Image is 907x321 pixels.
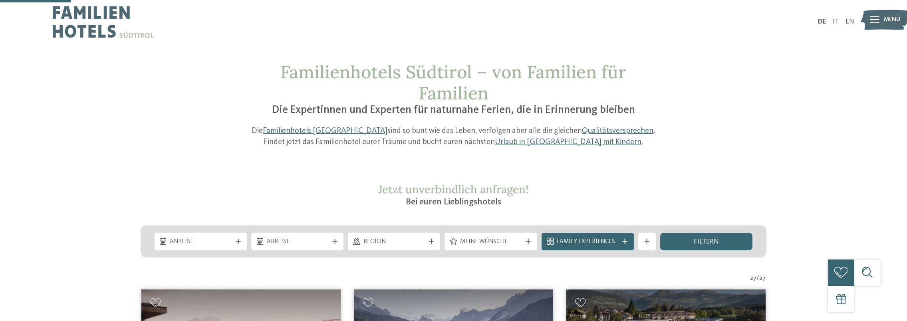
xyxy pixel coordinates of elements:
[272,105,635,116] span: Die Expertinnen und Experten für naturnahe Ferien, die in Erinnerung bleiben
[460,238,522,246] span: Meine Wünsche
[750,274,756,283] span: 27
[363,238,425,246] span: Region
[267,238,328,246] span: Abreise
[818,18,826,25] a: DE
[756,274,759,283] span: /
[495,138,641,146] a: Urlaub in [GEOGRAPHIC_DATA] mit Kindern
[694,238,719,246] span: filtern
[845,18,854,25] a: EN
[170,238,231,246] span: Anreise
[557,238,618,246] span: Family Experiences
[884,16,900,24] span: Menü
[759,274,766,283] span: 27
[263,127,387,135] a: Familienhotels [GEOGRAPHIC_DATA]
[245,126,663,148] p: Die sind so bunt wie das Leben, verfolgen aber alle die gleichen . Findet jetzt das Familienhotel...
[378,182,528,196] span: Jetzt unverbindlich anfragen!
[582,127,653,135] a: Qualitätsversprechen
[833,18,839,25] a: IT
[280,61,626,104] span: Familienhotels Südtirol – von Familien für Familien
[406,198,501,206] span: Bei euren Lieblingshotels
